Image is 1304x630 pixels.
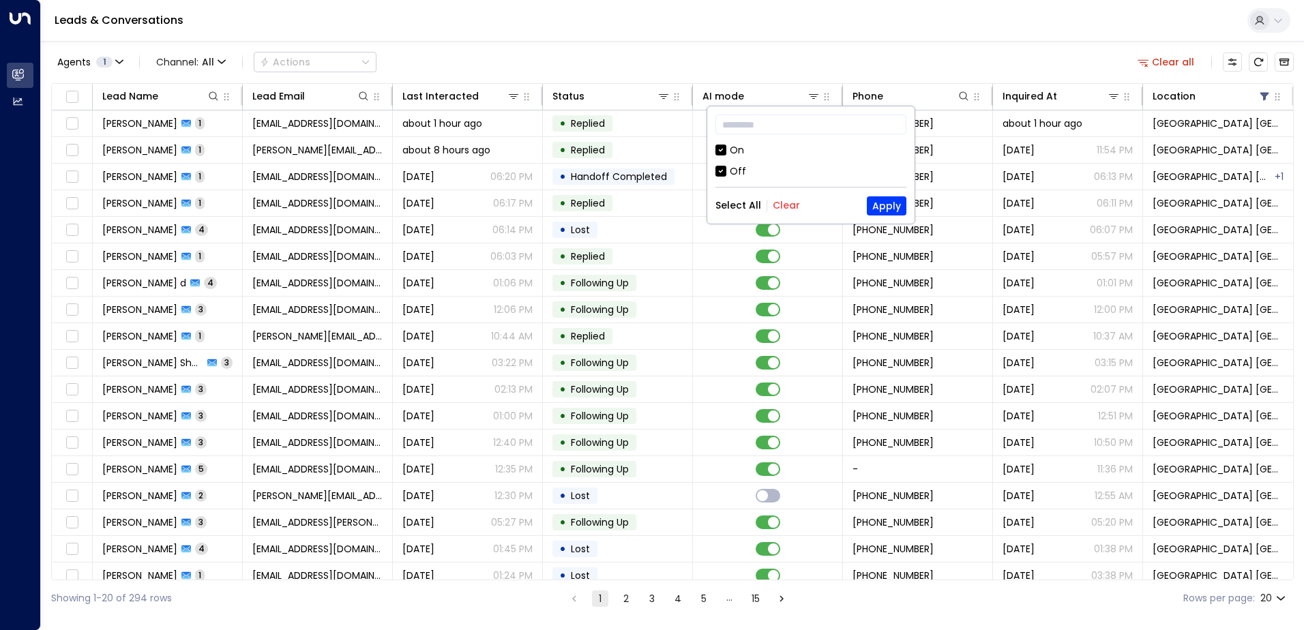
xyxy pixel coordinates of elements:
[63,408,80,425] span: Toggle select row
[1153,88,1196,104] div: Location
[853,276,934,290] span: +441785261746
[402,223,434,237] span: Yesterday
[252,250,383,263] span: kayleeaish1988@gmail.com
[552,88,584,104] div: Status
[571,542,590,556] span: Lost
[1153,462,1284,476] span: Space Station Castle Bromwich
[559,431,566,454] div: •
[151,52,231,72] button: Channel:All
[491,329,533,343] p: 10:44 AM
[1153,569,1284,582] span: Space Station Castle Bromwich
[102,515,177,529] span: Justine Lynch
[51,52,128,72] button: Agents1
[853,223,934,237] span: +447963589879
[559,325,566,348] div: •
[57,57,91,67] span: Agents
[63,541,80,558] span: Toggle select row
[1003,196,1035,210] span: Yesterday
[252,329,383,343] span: paul-guest1985@hotmail.co.uk
[51,591,172,605] div: Showing 1-20 of 294 rows
[252,143,383,157] span: Paulina.plichta@hotmail.com
[1153,170,1273,183] span: Space Station Castle Bromwich
[252,170,383,183] span: clean4youo@gmail.com
[1003,436,1035,449] span: Aug 25, 2025
[1153,196,1284,210] span: Space Station Castle Bromwich
[252,489,383,502] span: Danny.booth1981@outlook.com
[552,88,670,104] div: Status
[1153,88,1271,104] div: Location
[402,88,479,104] div: Last Interacted
[195,569,205,581] span: 1
[1153,117,1284,130] span: Space Station Castle Bromwich
[402,117,482,130] span: about 1 hour ago
[493,569,533,582] p: 01:24 PM
[1003,223,1035,237] span: Aug 21, 2025
[559,218,566,241] div: •
[571,356,629,370] span: Following Up
[102,196,177,210] span: Renata Olowniuk
[493,542,533,556] p: 01:45 PM
[571,170,667,183] span: Handoff Completed
[571,117,605,130] span: Replied
[102,117,177,130] span: Hajra Hussain
[252,117,383,130] span: hajrahussain@outlook.com
[402,196,434,210] span: Yesterday
[63,487,80,505] span: Toggle select row
[402,569,434,582] span: Aug 29, 2025
[1153,276,1284,290] span: Space Station Castle Bromwich
[853,436,934,449] span: +447594423928
[490,250,533,263] p: 06:03 PM
[559,484,566,507] div: •
[252,88,305,104] div: Lead Email
[252,88,370,104] div: Lead Email
[492,223,533,237] p: 06:14 PM
[1275,170,1284,183] div: Space Station Handsworth
[1091,250,1133,263] p: 05:57 PM
[195,330,205,342] span: 1
[1097,276,1133,290] p: 01:01 PM
[102,170,177,183] span: Renata Olowniuk
[559,298,566,321] div: •
[195,463,207,475] span: 5
[853,515,934,529] span: +447771685765
[402,489,434,502] span: Aug 30, 2025
[571,303,629,316] span: Following Up
[63,514,80,531] span: Toggle select row
[63,222,80,239] span: Toggle select row
[195,303,207,315] span: 3
[102,303,177,316] span: Pritha Singh
[559,271,566,295] div: •
[490,170,533,183] p: 06:20 PM
[1094,303,1133,316] p: 12:00 PM
[195,436,207,448] span: 3
[618,590,634,607] button: Go to page 2
[1249,52,1268,72] span: Refresh
[402,409,434,423] span: Aug 30, 2025
[1153,382,1284,396] span: Space Station Castle Bromwich
[1153,489,1284,502] span: Space Station Castle Bromwich
[254,52,376,72] div: Button group with a nested menu
[559,192,566,215] div: •
[853,356,934,370] span: +447792832991
[1091,382,1133,396] p: 02:07 PM
[1095,356,1133,370] p: 03:15 PM
[1153,436,1284,449] span: Space Station Castle Bromwich
[1094,436,1133,449] p: 10:50 PM
[102,329,177,343] span: Paul Guest
[102,542,177,556] span: Maura Keenan
[102,276,186,290] span: Gwen Townsend d
[559,351,566,374] div: •
[102,489,177,502] span: Daniel Booth
[571,329,605,343] span: Replied
[63,434,80,451] span: Toggle select row
[867,196,906,215] button: Apply
[195,250,205,262] span: 1
[1003,88,1057,104] div: Inquired At
[63,142,80,159] span: Toggle select row
[1153,542,1284,556] span: Space Station Castle Bromwich
[565,590,790,607] nav: pagination navigation
[1090,223,1133,237] p: 06:07 PM
[773,590,790,607] button: Go to next page
[1153,515,1284,529] span: Space Station Castle Bromwich
[151,52,231,72] span: Channel:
